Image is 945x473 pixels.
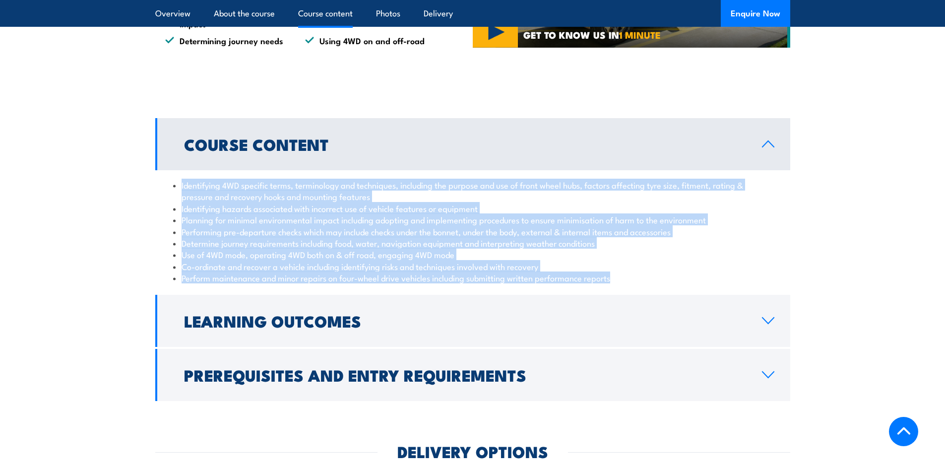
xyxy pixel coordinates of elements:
[173,203,772,214] li: Identifying hazards associated with incorrect use of vehicle features or equipment
[184,137,746,151] h2: Course Content
[173,237,772,249] li: Determine journey requirements including food, water, navigation equipment and interpreting weath...
[173,272,772,283] li: Perform maintenance and minor repairs on four-wheel drive vehicles including submitting written p...
[523,30,661,39] span: GET TO KNOW US IN
[173,179,772,203] li: Identifying 4WD specific terms, terminology and techniques, including the purpose and use of fron...
[155,118,790,170] a: Course Content
[155,295,790,347] a: Learning Outcomes
[619,27,661,42] strong: 1 MINUTE
[397,444,548,458] h2: DELIVERY OPTIONS
[173,214,772,225] li: Planning for minimal environmental impact including adopting and implementing procedures to ensur...
[173,249,772,260] li: Use of 4WD mode, operating 4WD both on & off road, engaging 4WD mode
[184,368,746,382] h2: Prerequisites and Entry Requirements
[305,35,427,46] li: Using 4WD on and off-road
[155,349,790,401] a: Prerequisites and Entry Requirements
[184,314,746,328] h2: Learning Outcomes
[173,226,772,237] li: Performing pre-departure checks which may include checks under the bonnet, under the body, extern...
[173,261,772,272] li: Co-ordinate and recover a vehicle including identifying risks and techniques involved with recovery
[165,35,287,46] li: Determining journey needs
